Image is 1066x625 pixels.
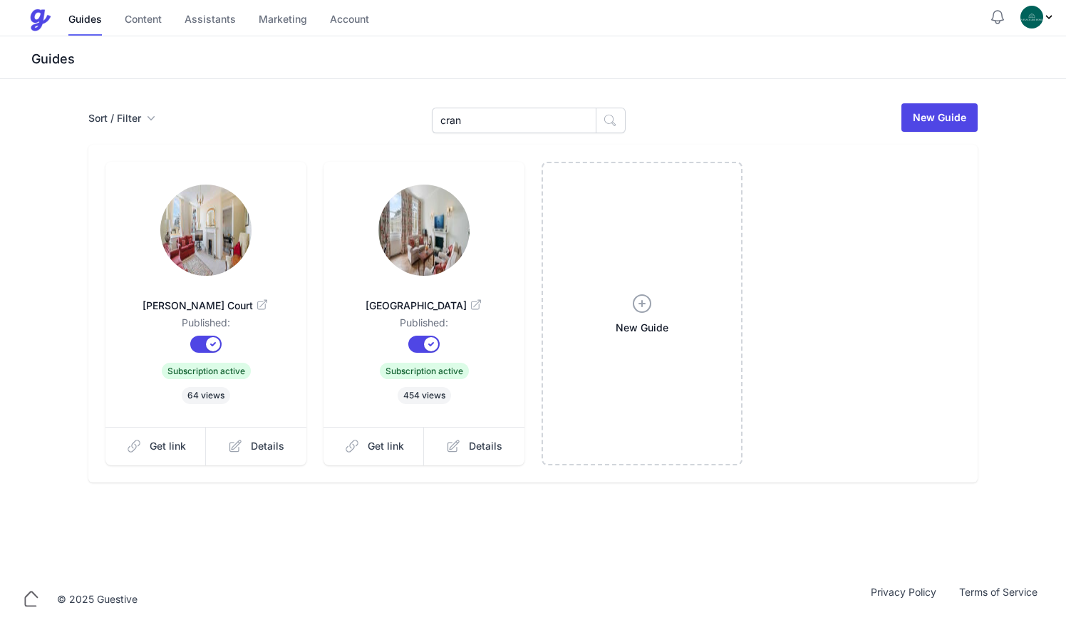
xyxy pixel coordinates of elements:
[162,363,251,379] span: Subscription active
[346,281,502,316] a: [GEOGRAPHIC_DATA]
[128,299,284,313] span: [PERSON_NAME] Court
[125,5,162,36] a: Content
[324,427,425,465] a: Get link
[432,108,596,133] input: Search Guides
[330,5,369,36] a: Account
[948,585,1049,614] a: Terms of Service
[29,9,51,31] img: Guestive Guides
[185,5,236,36] a: Assistants
[542,162,742,465] a: New Guide
[259,5,307,36] a: Marketing
[368,439,404,453] span: Get link
[57,592,138,606] div: © 2025 Guestive
[378,185,470,276] img: lnoviaqi6mqt7vxg6bfgdzwzssu3
[251,439,284,453] span: Details
[105,427,207,465] a: Get link
[380,363,469,379] span: Subscription active
[424,427,524,465] a: Details
[346,299,502,313] span: [GEOGRAPHIC_DATA]
[128,316,284,336] dd: Published:
[989,9,1006,26] button: Notifications
[859,585,948,614] a: Privacy Policy
[1020,6,1055,29] div: Profile Menu
[182,387,230,404] span: 64 views
[469,439,502,453] span: Details
[128,281,284,316] a: [PERSON_NAME] Court
[68,5,102,36] a: Guides
[150,439,186,453] span: Get link
[346,316,502,336] dd: Published:
[206,427,306,465] a: Details
[29,51,1066,68] h3: Guides
[1020,6,1043,29] img: oovs19i4we9w73xo0bfpgswpi0cd
[398,387,451,404] span: 454 views
[88,111,155,125] button: Sort / Filter
[616,321,668,335] span: New Guide
[160,185,252,276] img: qn43kddnhqkdk5zv88wwb1yr7rah
[901,103,978,132] a: New Guide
